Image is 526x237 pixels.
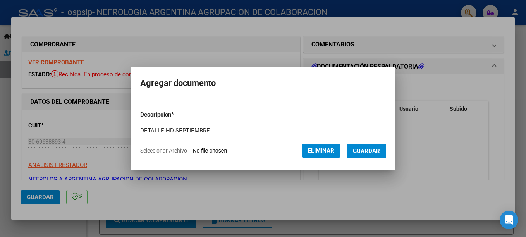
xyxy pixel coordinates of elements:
h2: Agregar documento [140,76,386,91]
span: Guardar [353,148,380,155]
button: Guardar [347,144,386,158]
button: Eliminar [302,144,340,158]
div: Open Intercom Messenger [500,211,518,229]
span: Eliminar [308,147,334,154]
p: Descripcion [140,110,214,119]
span: Seleccionar Archivo [140,148,187,154]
